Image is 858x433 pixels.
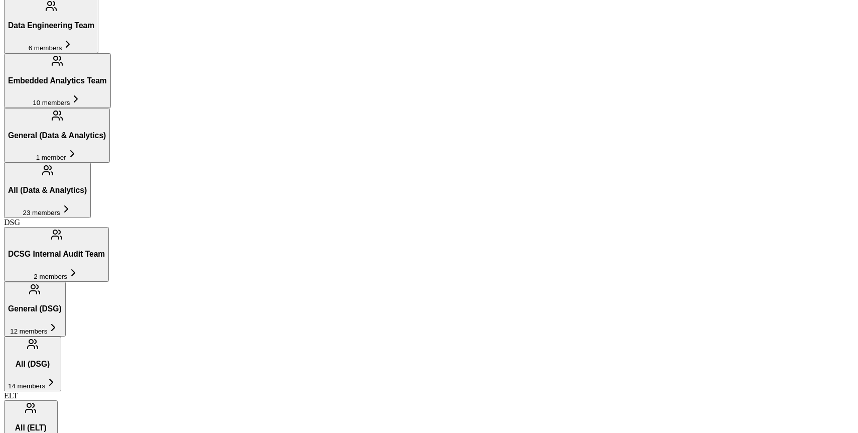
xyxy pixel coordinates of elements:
button: General (Data & Analytics)1 member [4,108,110,163]
h3: All (ELT) [8,423,54,432]
span: 2 members [34,273,67,280]
h3: General (Data & Analytics) [8,131,106,140]
button: DCSG Internal Audit Team2 members [4,227,109,282]
button: All (DSG)14 members [4,337,61,391]
span: 14 members [8,382,45,390]
span: DSG [4,218,20,227]
span: 6 members [29,44,62,52]
h3: Embedded Analytics Team [8,76,107,85]
button: Embedded Analytics Team10 members [4,53,111,108]
span: ELT [4,391,18,400]
span: 12 members [10,328,47,335]
h3: All (Data & Analytics) [8,186,87,195]
button: All (Data & Analytics)23 members [4,163,91,218]
h3: Data Engineering Team [8,21,94,30]
h3: All (DSG) [8,360,57,369]
span: 23 members [23,209,60,216]
button: General (DSG)12 members [4,282,66,337]
h3: DCSG Internal Audit Team [8,250,105,259]
span: 10 members [33,99,70,106]
span: 1 member [36,154,66,161]
h3: General (DSG) [8,304,62,313]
